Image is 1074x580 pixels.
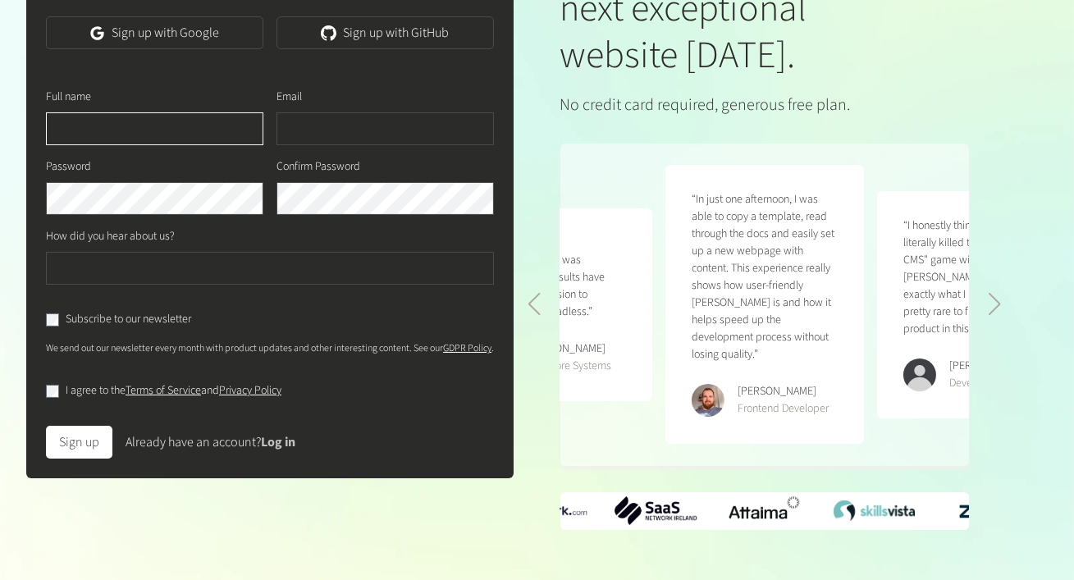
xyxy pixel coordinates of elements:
[66,311,191,328] label: Subscribe to our newsletter
[903,217,1049,338] p: “I honestly think that you literally killed the "Headless CMS" game with [PERSON_NAME], it just d...
[261,433,295,451] a: Log in
[665,165,864,444] figure: 1 / 5
[988,293,1002,316] div: Next slide
[834,500,915,521] div: 4 / 6
[615,496,696,524] div: 2 / 6
[949,375,1028,392] div: Developer
[903,359,936,391] img: Kevin Abatan
[943,495,1024,527] img: Zyte-Logo-with-Padding.png
[615,496,696,524] img: SaaS-Network-Ireland-logo.png
[126,382,201,399] a: Terms of Service
[46,426,112,459] button: Sign up
[943,495,1024,527] div: 5 / 6
[724,492,805,530] img: Attaima-Logo.png
[46,341,494,356] p: We send out our newsletter every month with product updates and other interesting content. See our .
[528,293,542,316] div: Previous slide
[46,89,91,106] label: Full name
[738,383,829,400] div: [PERSON_NAME]
[276,89,302,106] label: Email
[560,93,970,117] p: No credit card required, generous free plan.
[834,500,915,521] img: SkillsVista-Logo.png
[692,384,724,417] img: Erik Galiana Farell
[126,432,295,452] div: Already have an account?
[219,382,281,399] a: Privacy Policy
[738,400,829,418] div: Frontend Developer
[443,341,491,355] a: GDPR Policy
[276,158,360,176] label: Confirm Password
[46,158,91,176] label: Password
[66,382,281,400] label: I agree to the and
[692,191,838,363] p: “In just one afternoon, I was able to copy a template, read through the docs and easily set up a ...
[949,358,1028,375] div: [PERSON_NAME]
[724,492,805,530] div: 3 / 6
[527,340,611,358] div: [PERSON_NAME]
[276,16,494,49] a: Sign up with GitHub
[527,358,611,375] div: CEO Kore Systems
[46,16,263,49] a: Sign up with Google
[46,228,175,245] label: How did you hear about us?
